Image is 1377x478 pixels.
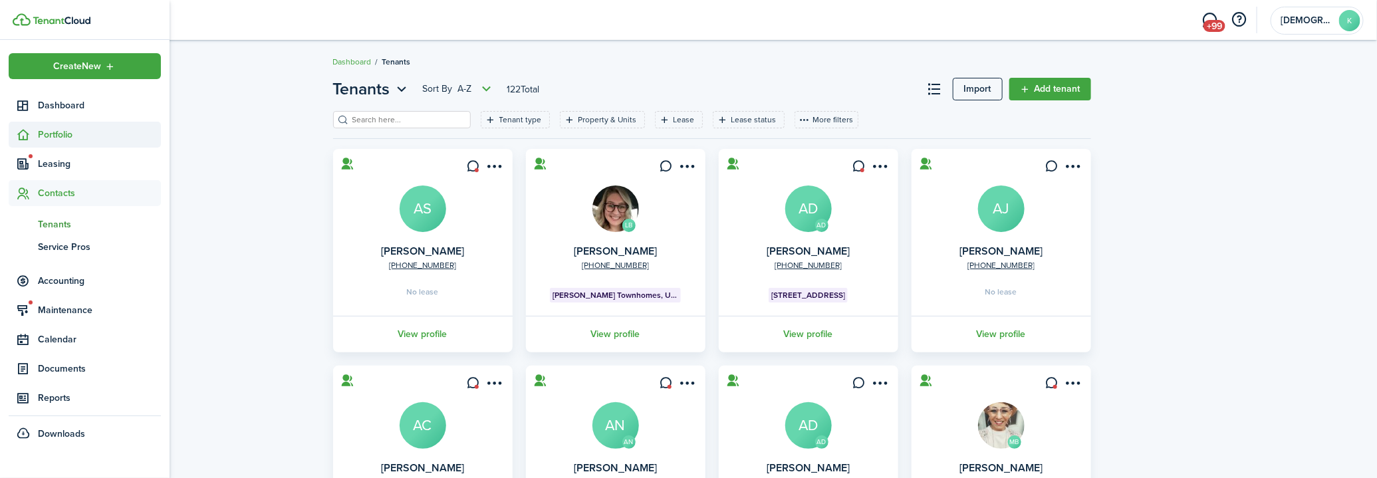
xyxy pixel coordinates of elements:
a: AS [400,185,446,232]
span: Maintenance [38,303,161,317]
a: AN [592,402,639,449]
filter-tag: Open filter [481,111,550,128]
a: View profile [910,316,1093,352]
button: Open menu [676,376,697,394]
button: Open menu [333,77,411,101]
span: Tenants [38,217,161,231]
a: Tenants [9,213,161,235]
span: No lease [407,288,439,296]
a: [PERSON_NAME] [767,460,850,475]
a: View profile [331,316,515,352]
span: [PERSON_NAME] Townhomes, Unit 2 [553,289,678,301]
a: Import [953,78,1003,100]
button: Open menu [676,160,697,178]
img: Angel Wimberly [978,402,1025,449]
a: AD [785,402,832,449]
a: [PERSON_NAME] [959,460,1043,475]
button: Open menu [869,376,890,394]
span: Documents [38,362,161,376]
span: Tenants [382,56,411,68]
button: Sort byA-Z [423,81,495,97]
avatar-text: AD [815,435,828,449]
a: Dashboard [333,56,372,68]
avatar-text: AN [622,435,636,449]
a: [PERSON_NAME] [574,460,657,475]
a: Dashboard [9,92,161,118]
button: Open menu [1062,376,1083,394]
filter-tag: Open filter [560,111,645,128]
a: [PERSON_NAME] [574,243,657,259]
filter-tag-label: Lease [674,114,695,126]
filter-tag-label: Tenant type [499,114,542,126]
filter-tag: Open filter [655,111,703,128]
button: Tenants [333,77,411,101]
span: A-Z [458,82,472,96]
button: Open menu [483,376,505,394]
span: Service Pros [38,240,161,254]
a: AD [785,185,832,232]
span: Calendar [38,332,161,346]
a: [PERSON_NAME] [381,460,464,475]
button: Open menu [483,160,505,178]
a: AJ [978,185,1025,232]
button: Open menu [1062,160,1083,178]
a: [PHONE_NUMBER] [967,259,1035,271]
a: Messaging [1197,3,1223,37]
button: Open menu [423,81,495,97]
span: [STREET_ADDRESS] [771,289,845,301]
span: Tenants [333,77,390,101]
avatar-text: K [1339,10,1360,31]
img: Abigail Carman [592,185,639,232]
button: More filters [795,111,858,128]
span: Krishna [1281,16,1334,25]
avatar-text: AD [815,219,828,232]
button: Open menu [869,160,890,178]
a: [PHONE_NUMBER] [389,259,456,271]
span: Leasing [38,157,161,171]
a: View profile [524,316,707,352]
header-page-total: 122 Total [507,82,540,96]
input: Search here... [349,114,466,126]
span: Reports [38,391,161,405]
filter-tag: Open filter [713,111,785,128]
span: Downloads [38,427,85,441]
img: TenantCloud [33,17,90,25]
a: [PERSON_NAME] [767,243,850,259]
span: Sort by [423,82,458,96]
button: Open menu [9,53,161,79]
span: Dashboard [38,98,161,112]
a: AC [400,402,446,449]
img: TenantCloud [13,13,31,26]
a: Add tenant [1009,78,1091,100]
a: [PERSON_NAME] [381,243,464,259]
span: Contacts [38,186,161,200]
a: [PHONE_NUMBER] [582,259,649,271]
span: Portfolio [38,128,161,142]
span: No lease [985,288,1017,296]
avatar-text: MB [1008,435,1021,449]
a: Reports [9,385,161,411]
span: +99 [1203,20,1225,32]
a: [PERSON_NAME] [959,243,1043,259]
a: Service Pros [9,235,161,258]
span: Create New [54,62,102,71]
span: Accounting [38,274,161,288]
a: [PHONE_NUMBER] [775,259,842,271]
button: Open resource center [1228,9,1251,31]
filter-tag-label: Property & Units [578,114,637,126]
a: View profile [717,316,900,352]
avatar-text: LB [622,219,636,232]
filter-tag-label: Lease status [731,114,777,126]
